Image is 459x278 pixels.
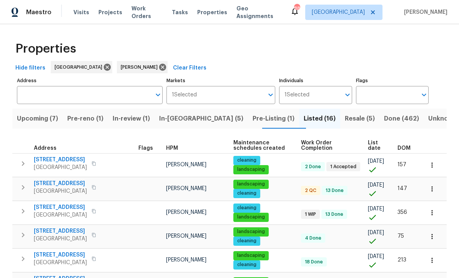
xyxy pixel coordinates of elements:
span: 1 Selected [172,92,197,98]
span: landscaping [234,252,268,259]
span: Clear Filters [173,63,206,73]
span: Work Order Completion [301,140,355,151]
span: cleaning [234,190,259,197]
span: Pre-reno (1) [67,113,103,124]
span: Listed (16) [304,113,336,124]
span: DOM [397,146,411,151]
span: List date [368,140,384,151]
span: In-review (1) [113,113,150,124]
span: Properties [197,8,227,16]
label: Markets [166,78,276,83]
span: Flags [138,146,153,151]
span: 1 Selected [284,92,309,98]
label: Flags [356,78,429,83]
button: Open [265,89,276,100]
span: Upcoming (7) [17,113,58,124]
span: 2 QC [302,187,319,194]
span: 147 [397,186,407,191]
span: Maintenance schedules created [233,140,288,151]
span: [DATE] [368,159,384,164]
span: [GEOGRAPHIC_DATA] [34,187,87,195]
span: Pre-Listing (1) [253,113,294,124]
button: Open [342,89,353,100]
span: [STREET_ADDRESS] [34,204,87,211]
span: 75 [397,233,404,239]
span: [PERSON_NAME] [166,210,206,215]
span: Geo Assignments [236,5,281,20]
span: Address [34,146,57,151]
div: 88 [294,5,299,12]
span: In-[GEOGRAPHIC_DATA] (5) [159,113,243,124]
span: 13 Done [322,211,346,218]
span: Done (462) [384,113,419,124]
span: [PERSON_NAME] [166,257,206,263]
span: cleaning [234,157,259,164]
span: [DATE] [368,230,384,235]
span: [PERSON_NAME] [121,63,161,71]
button: Clear Filters [170,61,210,75]
span: [DATE] [368,182,384,188]
span: Hide filters [15,63,45,73]
span: Maestro [26,8,52,16]
span: [PERSON_NAME] [166,233,206,239]
span: [STREET_ADDRESS] [34,156,87,164]
button: Open [419,89,429,100]
span: [PERSON_NAME] [166,186,206,191]
span: [STREET_ADDRESS] [34,251,87,259]
span: cleaning [234,205,259,211]
span: 2 Done [302,164,324,170]
span: [GEOGRAPHIC_DATA] [34,211,87,219]
span: Resale (5) [345,113,375,124]
button: Open [153,89,163,100]
span: [GEOGRAPHIC_DATA] [55,63,105,71]
span: [GEOGRAPHIC_DATA] [34,259,87,266]
span: landscaping [234,214,268,220]
label: Address [17,78,163,83]
span: Visits [73,8,89,16]
div: [PERSON_NAME] [117,61,168,73]
span: [PERSON_NAME] [401,8,447,16]
span: 356 [397,210,407,215]
button: Hide filters [12,61,48,75]
span: 18 Done [302,259,326,265]
span: [GEOGRAPHIC_DATA] [34,164,87,171]
span: [GEOGRAPHIC_DATA] [34,235,87,243]
span: [STREET_ADDRESS] [34,180,87,187]
span: Work Orders [131,5,163,20]
span: Projects [98,8,122,16]
span: Tasks [172,10,188,15]
span: [GEOGRAPHIC_DATA] [312,8,365,16]
span: landscaping [234,181,268,187]
span: landscaping [234,228,268,235]
span: [PERSON_NAME] [166,162,206,167]
span: 13 Done [323,187,347,194]
span: cleaning [234,238,259,244]
span: Properties [15,45,76,53]
span: HPM [166,146,178,151]
span: 1 Accepted [327,164,359,170]
span: 4 Done [302,235,324,242]
span: 157 [397,162,406,167]
span: 213 [397,257,406,263]
span: [STREET_ADDRESS] [34,227,87,235]
span: 1 WIP [302,211,319,218]
span: [DATE] [368,254,384,259]
label: Individuals [279,78,352,83]
span: [DATE] [368,206,384,212]
span: landscaping [234,166,268,173]
span: cleaning [234,261,259,268]
div: [GEOGRAPHIC_DATA] [51,61,112,73]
